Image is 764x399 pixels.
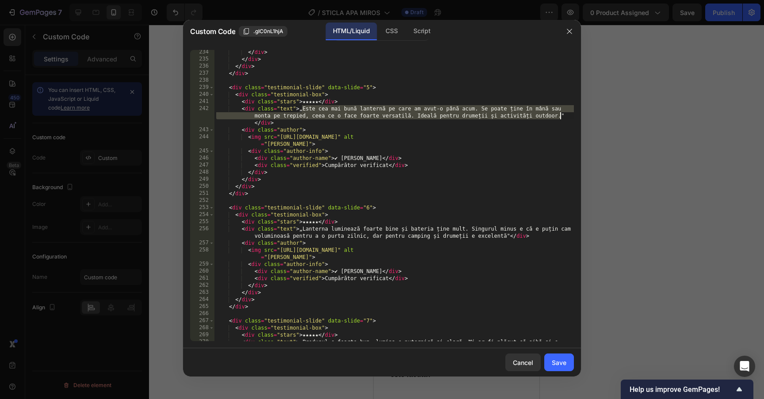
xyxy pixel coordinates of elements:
[190,70,214,77] div: 237
[630,385,734,394] span: Help us improve GemPages!
[15,336,137,355] div: Rich Text Editor. Editing area: main
[190,338,214,353] div: 270
[190,148,214,155] div: 245
[17,338,134,353] strong: Ce capacitate are și din ce material este făcută?
[190,282,214,289] div: 262
[190,296,214,303] div: 264
[190,197,214,204] div: 252
[190,204,214,211] div: 253
[15,307,118,318] div: Rich Text Editor. Editing area: main
[190,169,214,176] div: 248
[190,77,214,84] div: 238
[15,270,137,289] div: Rich Text Editor. Editing area: main
[190,218,214,225] div: 255
[378,23,405,40] div: CSS
[190,317,214,324] div: 267
[190,239,214,247] div: 257
[190,63,214,70] div: 236
[734,356,755,377] div: Open Intercom Messenger
[11,131,49,139] div: Custom Code
[190,331,214,338] div: 269
[190,91,214,98] div: 240
[190,84,214,91] div: 239
[190,26,235,37] span: Custom Code
[190,155,214,162] div: 246
[190,183,214,190] div: 250
[326,23,377,40] div: HTML/Liquid
[190,126,214,133] div: 243
[253,27,283,35] span: .gIC0nL1hjA
[630,384,745,395] button: Show survey - Help us improve GemPages!
[190,275,214,282] div: 261
[190,303,214,310] div: 265
[15,232,137,251] div: Rich Text Editor. Editing area: main
[544,353,574,371] button: Save
[190,49,214,56] div: 234
[513,358,533,367] div: Cancel
[190,324,214,331] div: 268
[190,225,214,239] div: 256
[190,261,214,268] div: 259
[190,162,214,169] div: 247
[190,98,214,105] div: 241
[190,190,214,197] div: 251
[190,176,214,183] div: 249
[505,353,541,371] button: Cancel
[239,26,287,37] button: .gIC0nL1hjA
[17,308,116,316] strong: În cât timp primesc coletul?
[552,358,566,367] div: Save
[17,271,119,287] strong: Este reutilizabilă sau trebuie aruncată după câteva folosiri?
[190,247,214,261] div: 258
[17,234,132,249] strong: Cum funcționează sticla, are gust apa chiar dacă e doar apă simplă?
[190,133,214,148] div: 244
[190,56,214,63] div: 235
[406,23,437,40] div: Script
[190,289,214,296] div: 263
[190,268,214,275] div: 260
[190,211,214,218] div: 254
[22,190,144,220] strong: Aveti intrebari? Noi avem raspunsuri
[190,105,214,126] div: 242
[190,310,214,317] div: 266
